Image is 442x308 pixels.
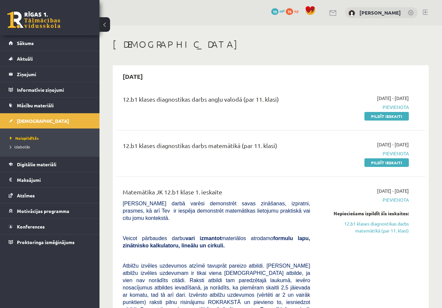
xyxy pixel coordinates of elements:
[17,192,35,198] span: Atzīmes
[9,98,91,113] a: Mācību materiāli
[7,12,60,28] a: Rīgas 1. Tālmācības vidusskola
[9,203,91,219] a: Motivācijas programma
[271,8,279,15] span: 10
[364,112,409,121] a: Pildīt ieskaiti
[9,67,91,82] a: Ziņojumi
[10,144,30,149] span: Izlabotās
[17,161,56,167] span: Digitālie materiāli
[123,141,310,153] div: 12.b1 klases diagnostikas darbs matemātikā (par 11. klasi)
[123,235,310,248] span: Veicot pārbaudes darbu materiālos atrodamo
[320,220,409,234] a: 12.b1 klases diagnostikas darbs matemātikā (par 11. klasi)
[17,67,91,82] legend: Ziņojumi
[294,8,298,14] span: xp
[377,141,409,148] span: [DATE] - [DATE]
[9,157,91,172] a: Digitālie materiāli
[17,224,45,230] span: Konferences
[9,219,91,234] a: Konferences
[348,10,355,17] img: Madars Fiļencovs
[113,39,429,50] h1: [DEMOGRAPHIC_DATA]
[286,8,302,14] a: 76 xp
[17,102,54,108] span: Mācību materiāli
[320,104,409,111] span: Pievienota
[17,82,91,97] legend: Informatīvie ziņojumi
[10,144,93,150] a: Izlabotās
[17,172,91,187] legend: Maksājumi
[123,201,310,221] span: [PERSON_NAME] darbā varēsi demonstrēt savas zināšanas, izpratni, prasmes, kā arī Tev ir iespēja d...
[377,187,409,194] span: [DATE] - [DATE]
[17,118,69,124] span: [DEMOGRAPHIC_DATA]
[17,40,34,46] span: Sākums
[17,239,75,245] span: Proktoringa izmēģinājums
[185,235,221,241] b: vari izmantot
[123,235,310,248] b: formulu lapu, zinātnisko kalkulatoru, lineālu un cirkuli.
[9,51,91,66] a: Aktuāli
[9,234,91,250] a: Proktoringa izmēģinājums
[320,150,409,157] span: Pievienota
[9,82,91,97] a: Informatīvie ziņojumi
[9,35,91,51] a: Sākums
[123,95,310,107] div: 12.b1 klases diagnostikas darbs angļu valodā (par 11. klasi)
[10,135,39,141] span: Neizpildītās
[320,210,409,217] div: Nepieciešams izpildīt šīs ieskaites:
[10,135,93,141] a: Neizpildītās
[116,69,150,84] h2: [DATE]
[271,8,285,14] a: 10 mP
[123,187,310,200] div: Matemātika JK 12.b1 klase 1. ieskaite
[286,8,293,15] span: 76
[17,56,33,62] span: Aktuāli
[9,188,91,203] a: Atzīmes
[9,113,91,128] a: [DEMOGRAPHIC_DATA]
[359,9,401,16] a: [PERSON_NAME]
[364,158,409,167] a: Pildīt ieskaiti
[280,8,285,14] span: mP
[17,208,69,214] span: Motivācijas programma
[320,196,409,203] span: Pievienota
[377,95,409,102] span: [DATE] - [DATE]
[9,172,91,187] a: Maksājumi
